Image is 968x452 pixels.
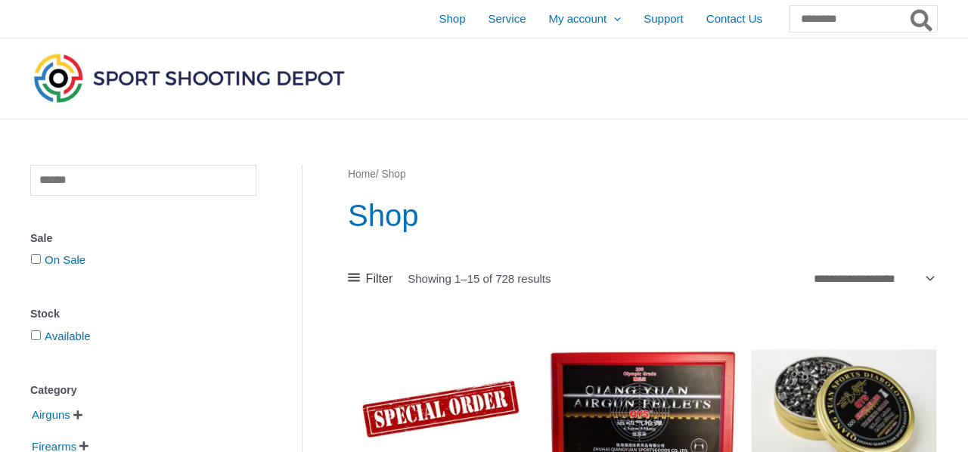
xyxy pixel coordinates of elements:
[30,379,256,401] div: Category
[348,194,937,237] h1: Shop
[30,439,78,452] a: Firearms
[45,253,85,266] a: On Sale
[366,268,393,290] span: Filter
[30,402,72,428] span: Airguns
[79,441,88,451] span: 
[31,254,41,264] input: On Sale
[31,330,41,340] input: Available
[30,228,256,249] div: Sale
[30,303,256,325] div: Stock
[30,50,348,106] img: Sport Shooting Depot
[45,330,91,342] a: Available
[348,165,937,184] nav: Breadcrumb
[348,268,392,290] a: Filter
[907,6,937,32] button: Search
[348,169,376,180] a: Home
[808,267,937,289] select: Shop order
[30,407,72,420] a: Airguns
[408,273,551,284] p: Showing 1–15 of 728 results
[73,410,82,420] span: 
